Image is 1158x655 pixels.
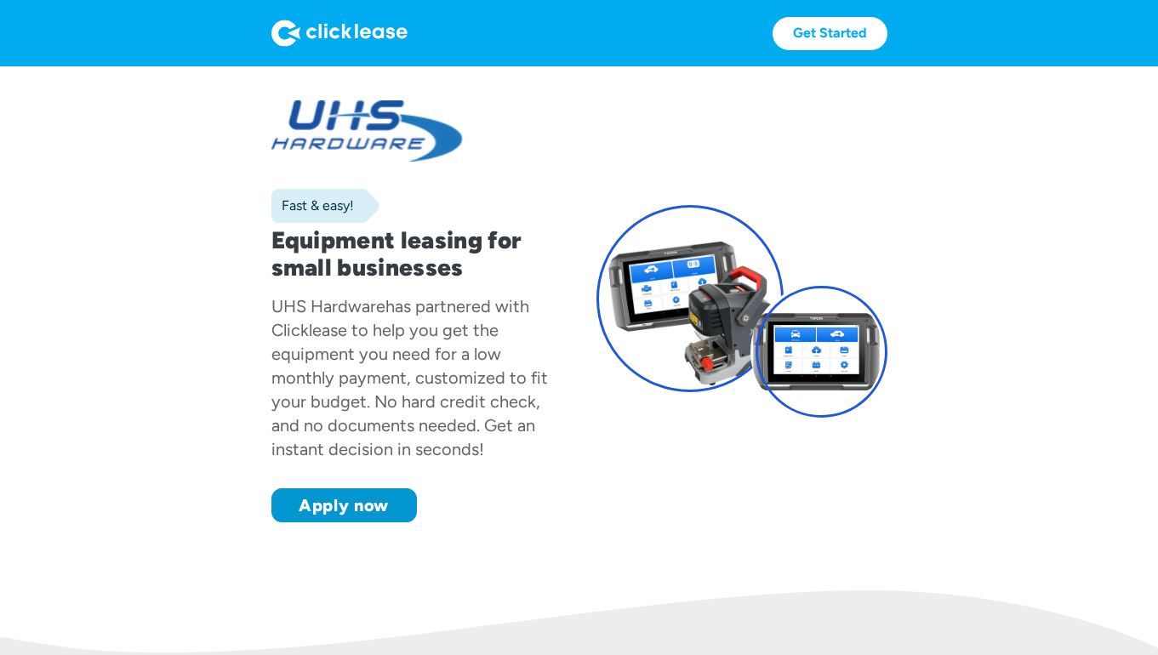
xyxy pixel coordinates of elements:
[271,226,562,281] h1: Equipment leasing for small businesses
[271,488,417,522] a: Apply now
[271,296,548,459] div: has partnered with Clicklease to help you get the equipment you need for a low monthly payment, c...
[271,296,385,316] div: UHS Hardware
[271,20,408,47] img: Logo
[773,17,887,50] a: Get Started
[271,197,354,214] div: Fast & easy!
